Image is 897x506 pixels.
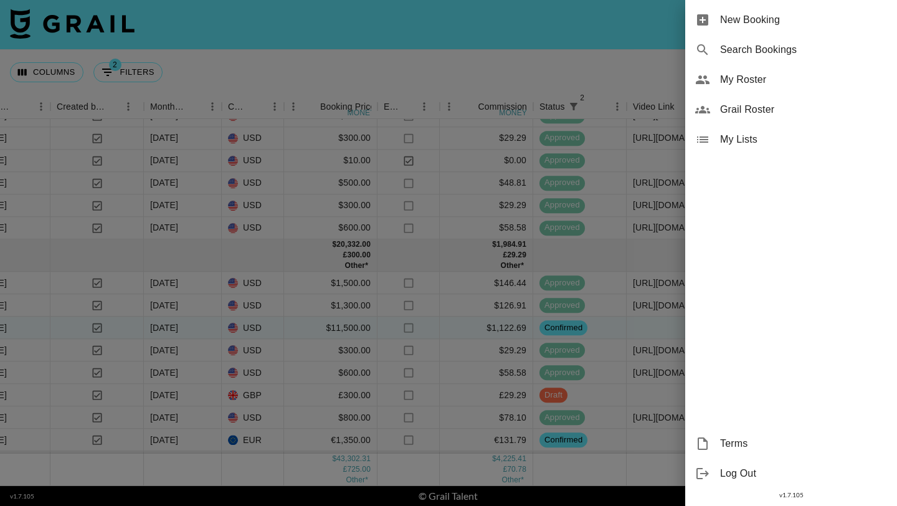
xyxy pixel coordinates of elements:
div: My Lists [685,125,897,155]
span: Log Out [720,466,887,481]
span: Search Bookings [720,42,887,57]
span: My Roster [720,72,887,87]
div: Grail Roster [685,95,897,125]
span: My Lists [720,132,887,147]
span: New Booking [720,12,887,27]
div: My Roster [685,65,897,95]
div: Search Bookings [685,35,897,65]
span: Grail Roster [720,102,887,117]
div: Terms [685,429,897,459]
div: Log Out [685,459,897,489]
span: Terms [720,436,887,451]
div: New Booking [685,5,897,35]
div: v 1.7.105 [685,489,897,502]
